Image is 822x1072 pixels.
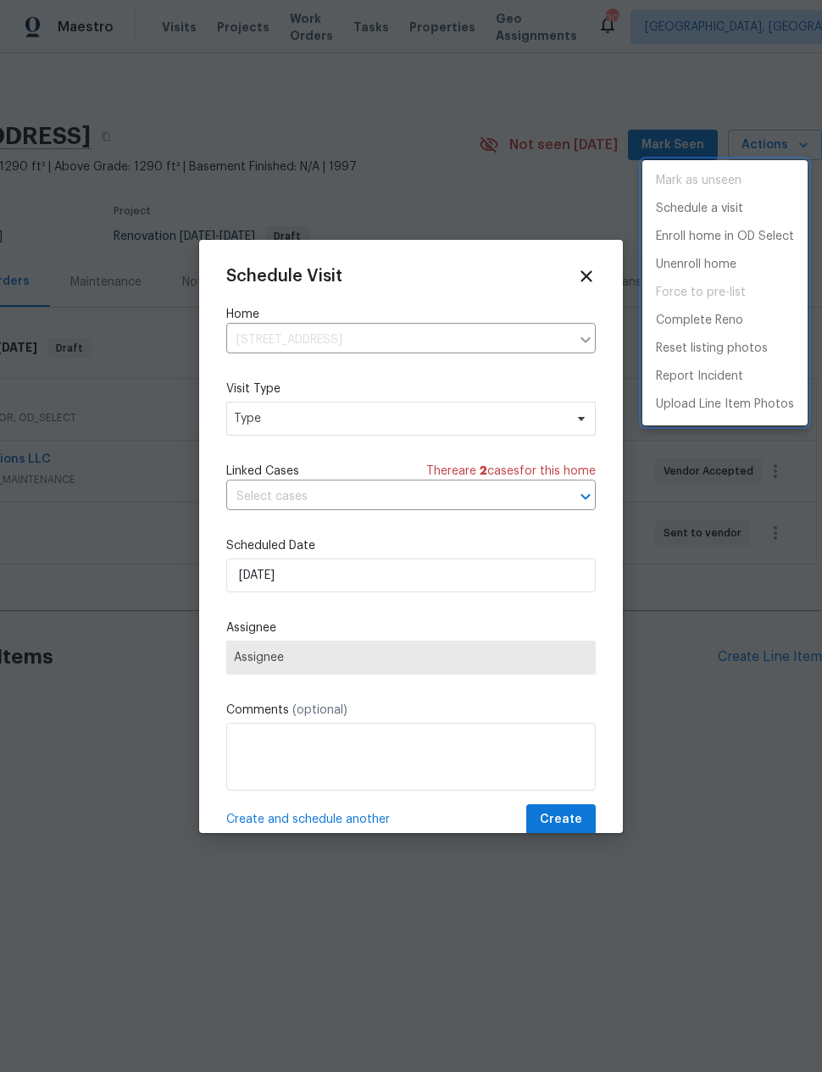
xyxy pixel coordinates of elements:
p: Reset listing photos [656,340,768,358]
p: Schedule a visit [656,200,743,218]
span: Setup visit must be completed before moving home to pre-list [642,279,808,307]
p: Enroll home in OD Select [656,228,794,246]
p: Complete Reno [656,312,743,330]
p: Report Incident [656,368,743,386]
p: Upload Line Item Photos [656,396,794,414]
p: Unenroll home [656,256,736,274]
